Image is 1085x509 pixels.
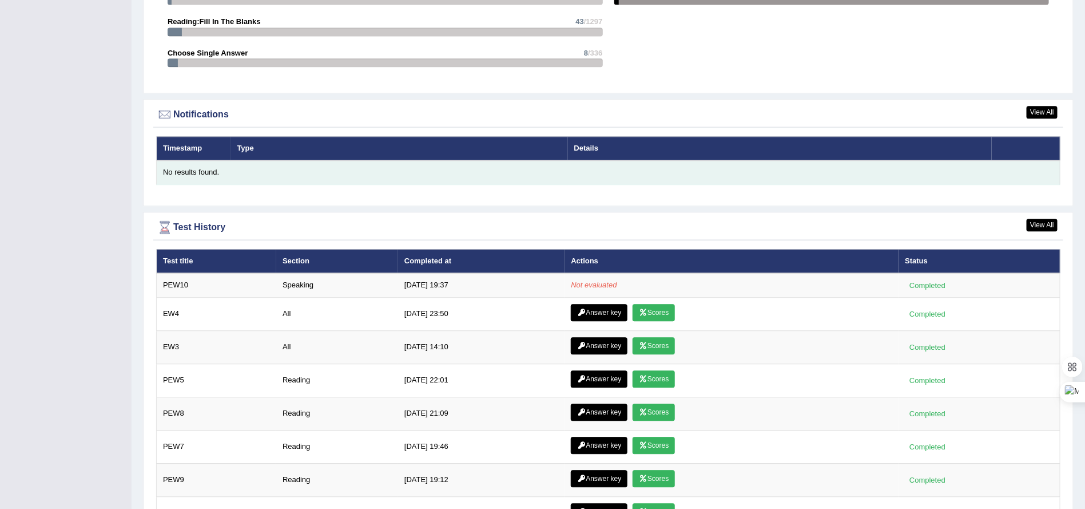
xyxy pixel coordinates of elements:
[157,273,277,297] td: PEW10
[157,297,277,330] td: EW4
[633,304,675,321] a: Scores
[398,463,565,496] td: [DATE] 19:12
[905,441,949,453] div: Completed
[276,397,398,430] td: Reading
[571,370,627,388] a: Answer key
[276,364,398,397] td: Reading
[905,279,949,291] div: Completed
[565,249,899,273] th: Actions
[398,397,565,430] td: [DATE] 21:09
[905,341,949,353] div: Completed
[276,330,398,364] td: All
[276,430,398,463] td: Reading
[588,49,602,57] span: /336
[584,17,603,26] span: /1297
[156,106,1060,123] div: Notifications
[168,49,248,57] strong: Choose Single Answer
[584,49,588,57] span: 8
[157,430,277,463] td: PEW7
[905,308,949,320] div: Completed
[633,437,675,454] a: Scores
[571,304,627,321] a: Answer key
[633,404,675,421] a: Scores
[157,364,277,397] td: PEW5
[398,297,565,330] td: [DATE] 23:50
[276,249,398,273] th: Section
[568,136,992,160] th: Details
[157,249,277,273] th: Test title
[633,470,675,487] a: Scores
[398,430,565,463] td: [DATE] 19:46
[156,219,1060,236] div: Test History
[398,273,565,297] td: [DATE] 19:37
[571,437,627,454] a: Answer key
[157,330,277,364] td: EW3
[633,337,675,354] a: Scores
[633,370,675,388] a: Scores
[276,463,398,496] td: Reading
[398,364,565,397] td: [DATE] 22:01
[905,374,949,386] div: Completed
[571,281,617,289] em: Not evaluated
[157,136,231,160] th: Timestamp
[231,136,568,160] th: Type
[163,167,1054,178] div: No results found.
[905,474,949,486] div: Completed
[168,17,261,26] strong: Reading:Fill In The Blanks
[899,249,1060,273] th: Status
[571,470,627,487] a: Answer key
[1027,219,1058,231] a: View All
[571,337,627,354] a: Answer key
[157,397,277,430] td: PEW8
[905,408,949,420] div: Completed
[398,249,565,273] th: Completed at
[575,17,583,26] span: 43
[398,330,565,364] td: [DATE] 14:10
[1027,106,1058,119] a: View All
[157,463,277,496] td: PEW9
[571,404,627,421] a: Answer key
[276,273,398,297] td: Speaking
[276,297,398,330] td: All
